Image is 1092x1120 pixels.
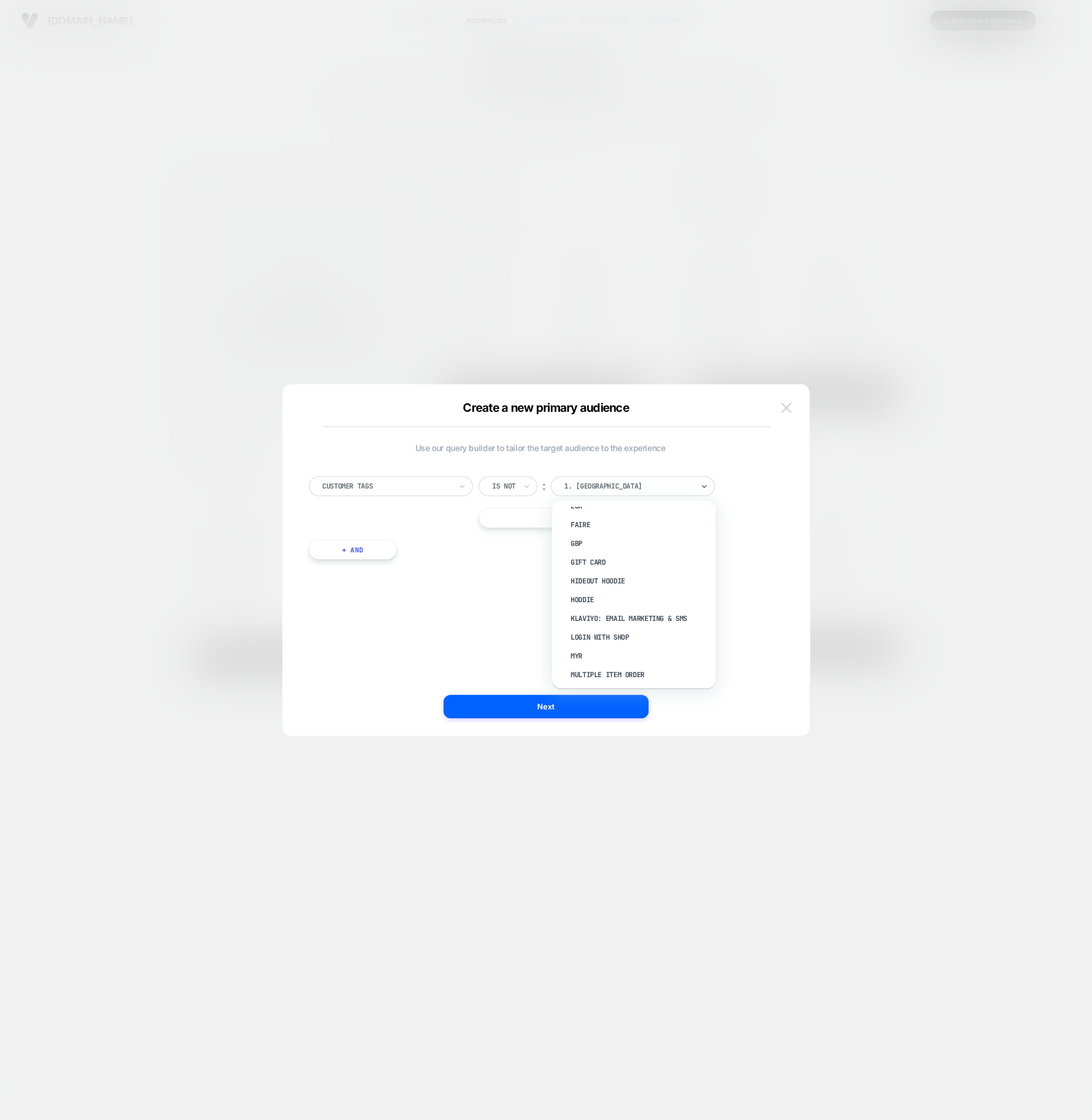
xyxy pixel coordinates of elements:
div: Create a new primary audience [322,401,770,415]
img: close [781,402,791,412]
div: ︰ [538,479,550,494]
div: Faire [564,515,716,534]
button: || Or [479,508,702,528]
div: Gift Card [564,553,716,572]
button: Next [443,695,649,718]
button: + And [309,539,397,559]
div: GBP [564,534,716,553]
span: Use our query builder to tailor the target audience to the experience [309,443,772,453]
